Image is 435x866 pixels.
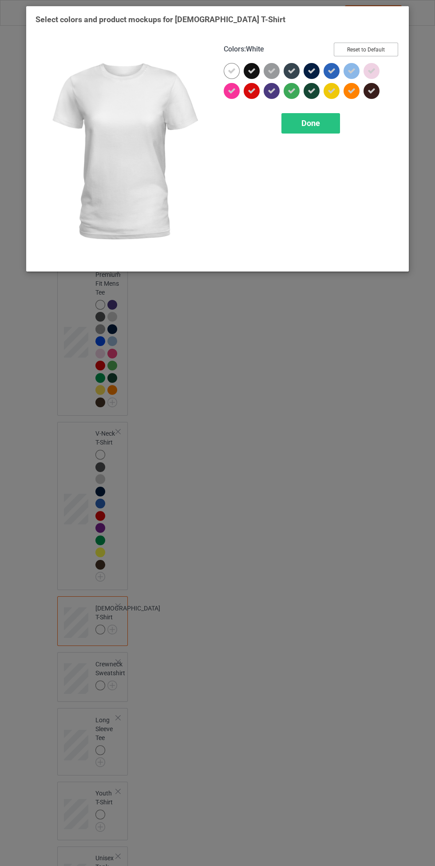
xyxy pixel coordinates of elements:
span: White [246,45,264,53]
img: regular.jpg [36,43,211,262]
button: Reset to Default [334,43,398,56]
span: Done [301,118,320,128]
span: Select colors and product mockups for [DEMOGRAPHIC_DATA] T-Shirt [36,15,285,24]
h4: : [224,45,264,54]
span: Colors [224,45,244,53]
